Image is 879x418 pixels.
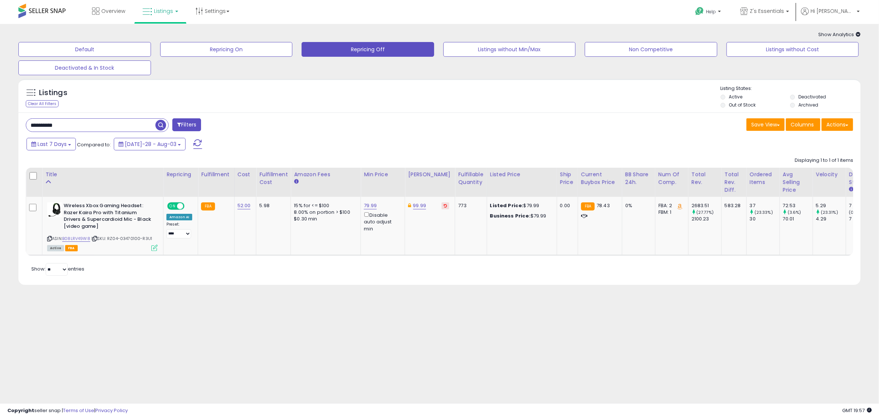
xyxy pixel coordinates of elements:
small: (27.77%) [696,209,714,215]
div: Title [45,171,160,178]
div: [PERSON_NAME] [408,171,452,178]
div: Amazon Fees [294,171,358,178]
button: Filters [172,118,201,131]
div: Total Rev. [692,171,718,186]
div: Preset: [166,222,192,238]
small: (0%) [849,209,859,215]
a: 99.99 [413,202,426,209]
div: 583.28 [725,202,741,209]
button: Deactivated & In Stock [18,60,151,75]
div: 37 [750,202,780,209]
small: FBA [201,202,215,210]
button: Actions [822,118,853,131]
div: Current Buybox Price [581,171,619,186]
div: 30 [750,216,780,222]
div: Num of Comp. [658,171,685,186]
div: Disable auto adjust min [364,211,399,232]
h5: Listings [39,88,67,98]
div: FBM: 1 [658,209,683,216]
small: FBA [581,202,595,210]
div: FBA: 2 [658,202,683,209]
div: Ordered Items [750,171,777,186]
div: 5.29 [816,202,846,209]
span: Help [706,8,716,15]
small: (23.31%) [821,209,838,215]
div: 15% for <= $100 [294,202,355,209]
div: Listed Price [490,171,554,178]
div: 2100.23 [692,216,721,222]
a: Help [689,1,728,24]
div: BB Share 24h. [625,171,652,186]
p: Listing States: [721,85,861,92]
div: 773 [458,202,481,209]
span: [DATE]-28 - Aug-03 [125,140,176,148]
a: 52.00 [238,202,251,209]
div: $79.99 [490,202,551,209]
div: Min Price [364,171,402,178]
div: Ship Price [560,171,575,186]
span: FBA [65,245,78,251]
small: Amazon Fees. [294,178,298,185]
button: Repricing On [160,42,293,57]
b: Listed Price: [490,202,524,209]
b: Wireless Xbox Gaming Headset: Razer Kaira Pro with Titanium Drivers & Supercardioid Mic - Black [... [64,202,153,231]
span: OFF [183,203,195,209]
div: Days In Stock [849,171,876,186]
span: Show: entries [31,265,84,272]
span: Overview [101,7,125,15]
small: (3.6%) [788,209,801,215]
span: Last 7 Days [38,140,67,148]
img: 41mgtzxhvtL._SL40_.jpg [47,202,62,217]
button: Last 7 Days [27,138,76,150]
div: Cost [238,171,253,178]
div: Fulfillment [201,171,231,178]
span: | SKU: RZ04-03470100-R3U1 [91,236,152,241]
b: Business Price: [490,212,531,219]
button: Repricing Off [302,42,434,57]
a: 79.99 [364,202,377,209]
a: Hi [PERSON_NAME] [801,7,860,24]
div: Avg Selling Price [783,171,810,194]
span: Z's Essentials [750,7,784,15]
button: Listings without Cost [727,42,859,57]
div: 4.29 [816,216,846,222]
div: Displaying 1 to 1 of 1 items [795,157,853,164]
small: (23.33%) [755,209,773,215]
div: $0.30 min [294,216,355,222]
div: 7 (100%) [849,216,879,222]
span: Columns [791,121,814,128]
div: Repricing [166,171,195,178]
small: Days In Stock. [849,186,854,193]
div: Fulfillable Quantity [458,171,484,186]
button: [DATE]-28 - Aug-03 [114,138,186,150]
label: Deactivated [798,94,826,100]
div: Fulfillment Cost [259,171,288,186]
div: Total Rev. Diff. [725,171,743,194]
div: $79.99 [490,213,551,219]
div: ASIN: [47,202,158,250]
button: Listings without Min/Max [443,42,576,57]
button: Non Competitive [585,42,717,57]
span: Hi [PERSON_NAME] [811,7,855,15]
div: 5.98 [259,202,285,209]
span: Listings [154,7,173,15]
div: 2683.51 [692,202,721,209]
div: 0% [625,202,650,209]
label: Active [729,94,742,100]
span: Show Analytics [818,31,861,38]
div: 0.00 [560,202,572,209]
span: ON [168,203,177,209]
div: 8.00% on portion > $100 [294,209,355,216]
div: 70.01 [783,216,813,222]
div: 7 (100%) [849,202,879,209]
a: B08LRV49W8 [62,236,90,242]
button: Columns [786,118,820,131]
label: Out of Stock [729,102,756,108]
div: 72.53 [783,202,813,209]
i: Get Help [695,7,704,16]
span: Compared to: [77,141,111,148]
button: Default [18,42,151,57]
div: Clear All Filters [26,100,59,107]
span: 78.43 [597,202,610,209]
button: Save View [746,118,785,131]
